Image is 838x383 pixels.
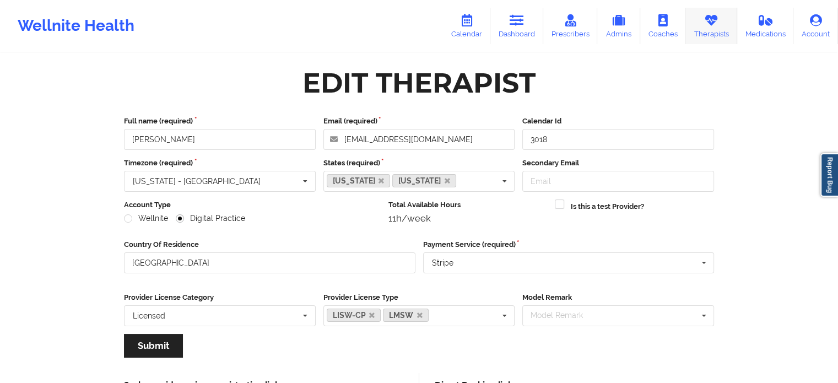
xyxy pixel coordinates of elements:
[432,259,453,267] div: Stripe
[522,292,714,303] label: Model Remark
[133,312,165,320] div: Licensed
[543,8,598,44] a: Prescribers
[124,334,183,358] button: Submit
[793,8,838,44] a: Account
[327,309,381,322] a: LISW-CP
[423,239,715,250] label: Payment Service (required)
[820,153,838,197] a: Report Bug
[124,116,316,127] label: Full name (required)
[522,129,714,150] input: Calendar Id
[388,199,548,211] label: Total Available Hours
[640,8,686,44] a: Coaches
[528,309,599,322] div: Model Remark
[124,292,316,303] label: Provider License Category
[323,116,515,127] label: Email (required)
[327,174,391,187] a: [US_STATE]
[522,158,714,169] label: Secondary Email
[443,8,490,44] a: Calendar
[124,158,316,169] label: Timezone (required)
[490,8,543,44] a: Dashboard
[737,8,794,44] a: Medications
[323,129,515,150] input: Email address
[571,201,644,212] label: Is this a test Provider?
[124,129,316,150] input: Full name
[124,214,168,223] label: Wellnite
[392,174,456,187] a: [US_STATE]
[383,309,429,322] a: LMSW
[302,66,536,100] div: Edit Therapist
[522,116,714,127] label: Calendar Id
[388,213,548,224] div: 11h/week
[124,239,415,250] label: Country Of Residence
[176,214,245,223] label: Digital Practice
[124,199,381,211] label: Account Type
[323,158,515,169] label: States (required)
[522,171,714,192] input: Email
[323,292,515,303] label: Provider License Type
[597,8,640,44] a: Admins
[133,177,261,185] div: [US_STATE] - [GEOGRAPHIC_DATA]
[686,8,737,44] a: Therapists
